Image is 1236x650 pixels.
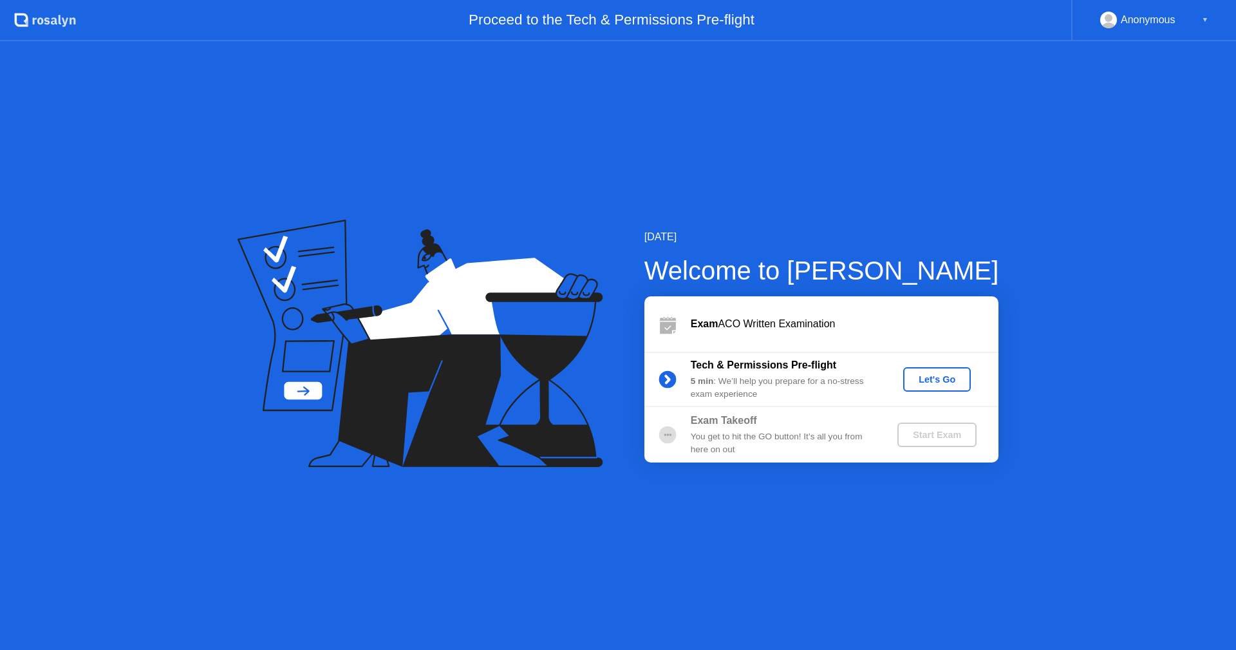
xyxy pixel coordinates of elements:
div: ACO Written Examination [691,316,998,332]
div: Anonymous [1121,12,1175,28]
button: Start Exam [897,423,977,447]
div: You get to hit the GO button! It’s all you from here on out [691,430,876,457]
div: Start Exam [903,430,971,440]
div: ▼ [1202,12,1208,28]
button: Let's Go [903,367,971,392]
b: 5 min [691,376,714,386]
div: : We’ll help you prepare for a no-stress exam experience [691,375,876,401]
b: Exam Takeoff [691,415,757,426]
div: [DATE] [644,229,999,245]
div: Let's Go [908,374,966,385]
b: Exam [691,318,718,329]
div: Welcome to [PERSON_NAME] [644,251,999,290]
b: Tech & Permissions Pre-flight [691,359,836,370]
